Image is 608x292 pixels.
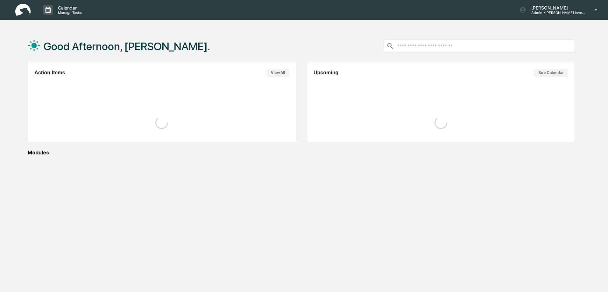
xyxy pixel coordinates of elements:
p: Admin • [PERSON_NAME] Investments, LLC [526,10,585,15]
h1: Good Afternoon, [PERSON_NAME]. [44,40,210,53]
h2: Upcoming [314,70,338,76]
p: Calendar [53,5,85,10]
img: logo [15,4,31,16]
p: [PERSON_NAME] [526,5,585,10]
h2: Action Items [34,70,65,76]
div: Modules [28,150,575,156]
button: View All [266,69,289,77]
p: Manage Tasks [53,10,85,15]
button: See Calendar [534,69,568,77]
